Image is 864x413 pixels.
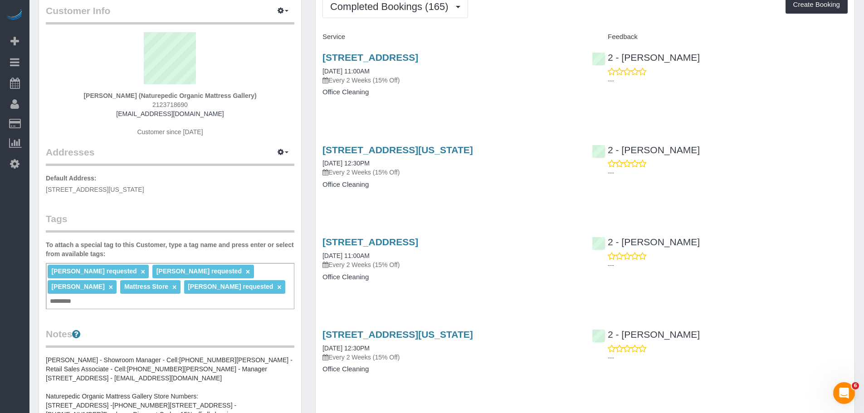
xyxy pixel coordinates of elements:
label: To attach a special tag to this Customer, type a tag name and press enter or select from availabl... [46,240,294,258]
h4: Office Cleaning [322,365,578,373]
hm-ph: [PHONE_NUMBER] [179,356,236,364]
label: Default Address: [46,174,97,183]
span: Customer since [DATE] [137,128,203,136]
span: [PERSON_NAME] [51,283,104,290]
p: Every 2 Weeks (15% Off) [322,353,578,362]
img: Automaid Logo [5,9,24,22]
a: [STREET_ADDRESS] [322,52,418,63]
p: Every 2 Weeks (15% Off) [322,76,578,85]
p: Every 2 Weeks (15% Off) [322,168,578,177]
h4: Office Cleaning [322,181,578,189]
a: × [172,283,176,291]
a: [DATE] 11:00AM [322,68,370,75]
legend: Customer Info [46,4,294,24]
a: [STREET_ADDRESS][US_STATE] [322,145,473,155]
legend: Notes [46,327,294,348]
hm-ph: [PHONE_NUMBER] [127,365,184,373]
legend: Tags [46,212,294,233]
a: × [246,268,250,276]
a: [DATE] 12:30PM [322,345,370,352]
span: Mattress Store [124,283,168,290]
p: --- [608,353,848,362]
h4: Office Cleaning [322,273,578,281]
span: [STREET_ADDRESS][US_STATE] [46,186,144,193]
span: [PERSON_NAME] requested [51,267,137,275]
a: × [277,283,281,291]
a: [STREET_ADDRESS][US_STATE] [322,329,473,340]
h4: Service [322,33,578,41]
a: [EMAIL_ADDRESS][DOMAIN_NAME] [116,110,224,117]
span: [PERSON_NAME] requested [188,283,273,290]
a: × [109,283,113,291]
span: Completed Bookings (165) [330,1,453,12]
a: [DATE] 12:30PM [322,160,370,167]
p: --- [608,76,848,85]
a: 2 - [PERSON_NAME] [592,145,700,155]
iframe: Intercom live chat [833,382,855,404]
a: × [141,268,145,276]
p: Every 2 Weeks (15% Off) [322,260,578,269]
a: 2 - [PERSON_NAME] [592,329,700,340]
a: 2 - [PERSON_NAME] [592,237,700,247]
strong: [PERSON_NAME] (Naturepedic Organic Mattress Gallery) [83,92,256,99]
a: [STREET_ADDRESS] [322,237,418,247]
a: [DATE] 11:00AM [322,252,370,259]
hm-ph: 2123718690 [152,101,188,108]
h4: Office Cleaning [322,88,578,96]
p: --- [608,261,848,270]
h4: Feedback [592,33,848,41]
p: --- [608,168,848,177]
hm-ph: [PHONE_NUMBER] [112,402,170,409]
span: [PERSON_NAME] requested [156,267,242,275]
a: 2 - [PERSON_NAME] [592,52,700,63]
span: 6 [852,382,859,389]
